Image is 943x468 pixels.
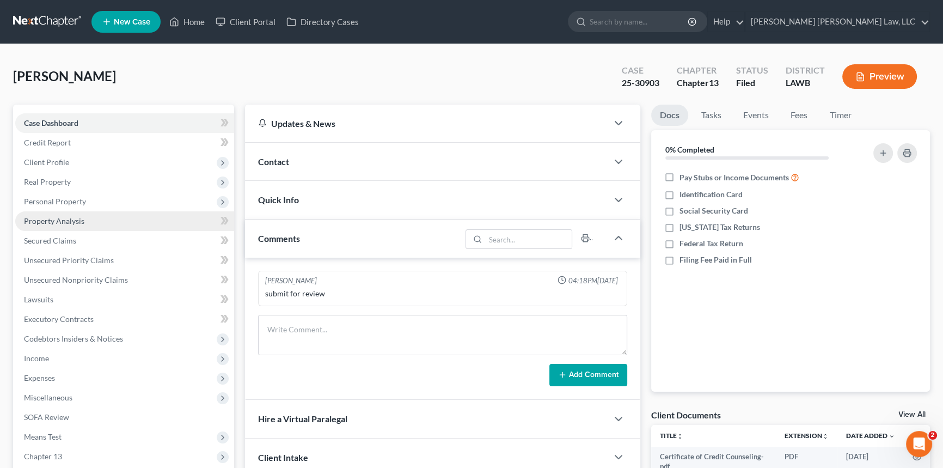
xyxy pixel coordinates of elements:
a: Property Analysis [15,211,234,231]
span: Hire a Virtual Paralegal [258,414,347,424]
i: unfold_more [677,433,683,440]
a: Unsecured Priority Claims [15,251,234,270]
span: Miscellaneous [24,393,72,402]
a: View All [898,411,926,418]
span: Contact [258,156,289,167]
input: Search by name... [590,11,689,32]
a: [PERSON_NAME] [PERSON_NAME] Law, LLC [745,12,929,32]
div: Chapter [677,77,719,89]
i: expand_more [889,433,895,440]
span: 04:18PM[DATE] [568,276,618,286]
span: Executory Contracts [24,314,94,324]
span: Real Property [24,177,71,186]
span: Unsecured Nonpriority Claims [24,275,128,284]
div: LAWB [786,77,825,89]
a: Case Dashboard [15,113,234,133]
span: Codebtors Insiders & Notices [24,334,123,343]
span: Client Intake [258,452,308,463]
div: District [786,64,825,77]
span: Unsecured Priority Claims [24,256,114,265]
a: SOFA Review [15,408,234,427]
span: Social Security Card [679,205,748,216]
i: unfold_more [822,433,829,440]
span: Chapter 13 [24,452,62,461]
span: Credit Report [24,138,71,147]
a: Credit Report [15,133,234,153]
a: Unsecured Nonpriority Claims [15,270,234,290]
span: Personal Property [24,197,86,206]
span: Federal Tax Return [679,238,743,249]
span: Filing Fee Paid in Full [679,254,752,265]
a: Fees [782,105,817,126]
button: Add Comment [549,364,627,387]
span: [US_STATE] Tax Returns [679,222,760,233]
div: [PERSON_NAME] [265,276,317,286]
span: Identification Card [679,189,743,200]
span: Case Dashboard [24,118,78,127]
a: Timer [821,105,860,126]
a: Home [164,12,210,32]
span: New Case [114,18,150,26]
div: 25-30903 [622,77,659,89]
span: Expenses [24,373,55,382]
span: Income [24,354,49,363]
strong: 0% Completed [665,145,714,154]
div: Updates & News [258,118,595,129]
a: Titleunfold_more [660,431,683,440]
div: Client Documents [651,409,721,421]
a: Events [734,105,777,126]
span: SOFA Review [24,412,69,422]
a: Lawsuits [15,290,234,309]
a: Tasks [693,105,730,126]
input: Search... [485,230,572,248]
a: Extensionunfold_more [785,431,829,440]
a: Help [708,12,744,32]
span: Quick Info [258,195,299,205]
button: Preview [842,64,917,89]
iframe: Intercom live chat [906,431,932,457]
span: Property Analysis [24,216,84,226]
span: Comments [258,233,300,244]
span: Client Profile [24,157,69,167]
div: Case [622,64,659,77]
span: Pay Stubs or Income Documents [679,172,789,183]
span: Secured Claims [24,236,76,245]
div: submit for review [265,288,620,299]
div: Status [736,64,768,77]
a: Directory Cases [281,12,364,32]
span: 2 [928,431,937,440]
a: Client Portal [210,12,281,32]
span: Lawsuits [24,295,53,304]
span: [PERSON_NAME] [13,68,116,84]
span: 13 [709,77,719,88]
div: Filed [736,77,768,89]
div: Chapter [677,64,719,77]
a: Docs [651,105,688,126]
a: Executory Contracts [15,309,234,329]
a: Date Added expand_more [846,431,895,440]
span: Means Test [24,432,62,441]
a: Secured Claims [15,231,234,251]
